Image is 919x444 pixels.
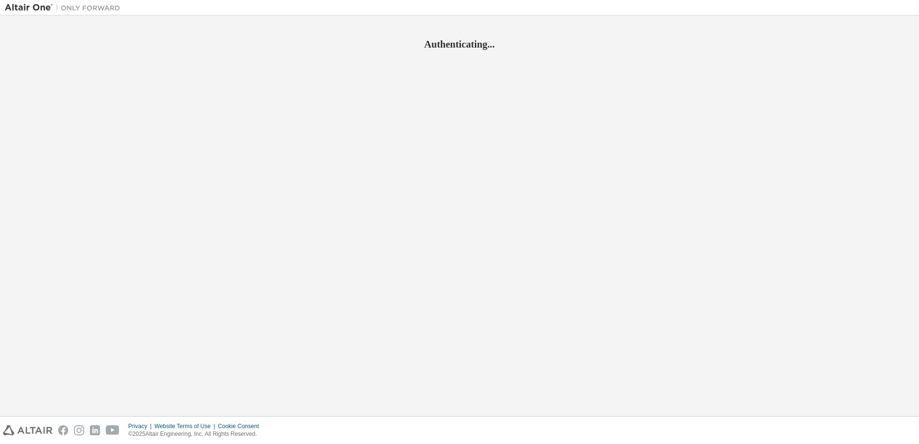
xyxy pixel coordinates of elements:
img: youtube.svg [106,425,120,435]
img: facebook.svg [58,425,68,435]
img: instagram.svg [74,425,84,435]
div: Privacy [128,422,154,430]
img: Altair One [5,3,125,12]
img: linkedin.svg [90,425,100,435]
p: © 2025 Altair Engineering, Inc. All Rights Reserved. [128,430,265,438]
img: altair_logo.svg [3,425,52,435]
div: Cookie Consent [218,422,264,430]
h2: Authenticating... [5,38,914,50]
div: Website Terms of Use [154,422,218,430]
